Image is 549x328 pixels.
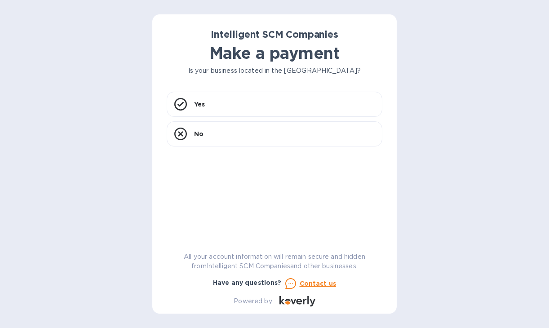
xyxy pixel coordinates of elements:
[300,280,336,287] u: Contact us
[167,66,382,75] p: Is your business located in the [GEOGRAPHIC_DATA]?
[194,100,205,109] p: Yes
[213,279,282,286] b: Have any questions?
[234,297,272,306] p: Powered by
[167,44,382,62] h1: Make a payment
[211,29,338,40] b: Intelligent SCM Companies
[167,252,382,271] p: All your account information will remain secure and hidden from Intelligent SCM Companies and oth...
[194,129,204,138] p: No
